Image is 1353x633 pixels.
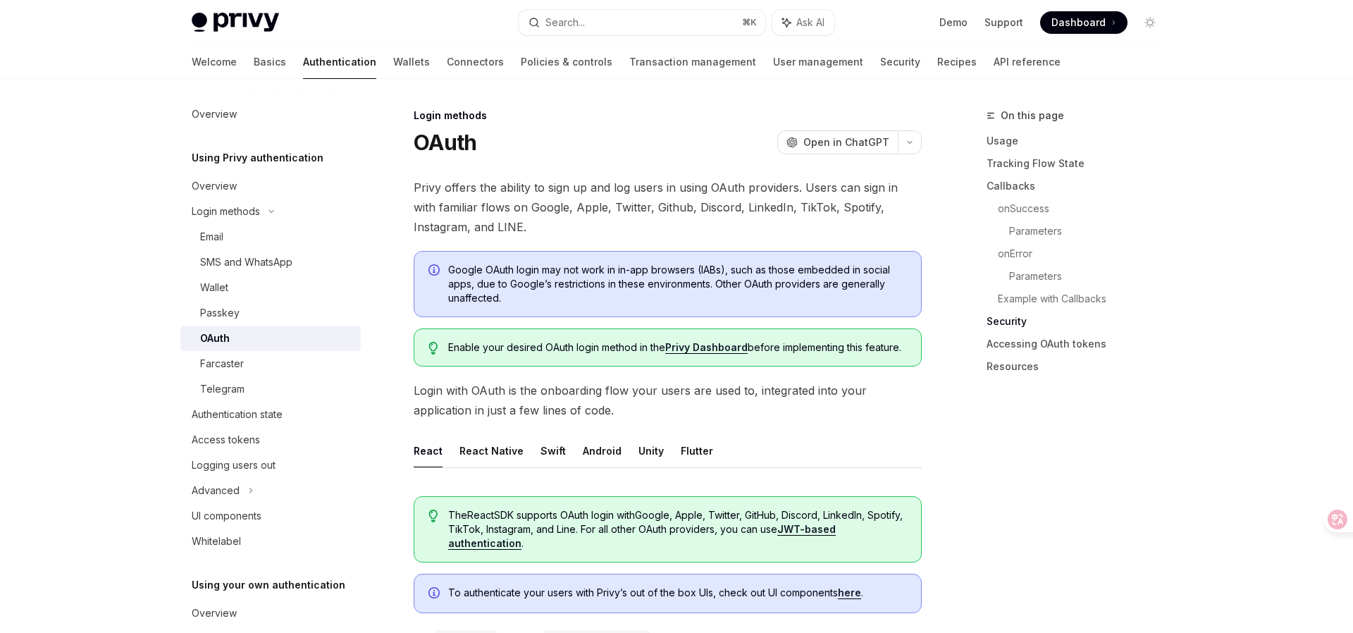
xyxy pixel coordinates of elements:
[180,102,361,127] a: Overview
[192,482,240,499] div: Advanced
[180,427,361,453] a: Access tokens
[448,586,907,600] span: To authenticate your users with Privy’s out of the box UIs, check out UI components .
[180,173,361,199] a: Overview
[937,45,977,79] a: Recipes
[192,577,345,594] h5: Using your own authentication
[428,587,443,601] svg: Info
[192,45,237,79] a: Welcome
[180,529,361,554] a: Whitelabel
[1009,265,1173,288] a: Parameters
[880,45,920,79] a: Security
[987,175,1173,197] a: Callbacks
[192,106,237,123] div: Overview
[583,434,622,467] button: Android
[192,533,241,550] div: Whitelabel
[1001,107,1064,124] span: On this page
[192,406,283,423] div: Authentication state
[254,45,286,79] a: Basics
[773,45,863,79] a: User management
[994,45,1061,79] a: API reference
[521,45,612,79] a: Policies & controls
[984,16,1023,30] a: Support
[180,351,361,376] a: Farcaster
[796,16,824,30] span: Ask AI
[448,340,907,355] span: Enable your desired OAuth login method in the before implementing this feature.
[180,300,361,326] a: Passkey
[192,508,261,524] div: UI components
[192,203,260,220] div: Login methods
[192,605,237,622] div: Overview
[414,381,922,420] span: Login with OAuth is the onboarding flow your users are used to, integrated into your application ...
[303,45,376,79] a: Authentication
[540,434,566,467] button: Swift
[772,10,834,35] button: Ask AI
[414,109,922,123] div: Login methods
[987,152,1173,175] a: Tracking Flow State
[998,242,1173,265] a: onError
[447,45,504,79] a: Connectors
[192,457,276,474] div: Logging users out
[192,149,323,166] h5: Using Privy authentication
[414,434,443,467] button: React
[428,264,443,278] svg: Info
[1139,11,1161,34] button: Toggle dark mode
[987,355,1173,378] a: Resources
[545,14,585,31] div: Search...
[180,503,361,529] a: UI components
[180,250,361,275] a: SMS and WhatsApp
[180,326,361,351] a: OAuth
[987,130,1173,152] a: Usage
[1009,220,1173,242] a: Parameters
[1040,11,1127,34] a: Dashboard
[180,376,361,402] a: Telegram
[200,355,244,372] div: Farcaster
[180,275,361,300] a: Wallet
[459,434,524,467] button: React Native
[519,10,765,35] button: Search...⌘K
[448,508,907,551] span: The React SDK supports OAuth login with Google, Apple, Twitter, GitHub, Discord, LinkedIn, Spotif...
[180,224,361,250] a: Email
[448,263,907,305] span: Google OAuth login may not work in in-app browsers (IABs), such as those embedded in social apps,...
[200,330,230,347] div: OAuth
[629,45,756,79] a: Transaction management
[200,254,292,271] div: SMS and WhatsApp
[998,288,1173,310] a: Example with Callbacks
[777,130,898,154] button: Open in ChatGPT
[998,197,1173,220] a: onSuccess
[681,434,713,467] button: Flutter
[665,341,748,354] a: Privy Dashboard
[200,381,245,398] div: Telegram
[414,178,922,237] span: Privy offers the ability to sign up and log users in using OAuth providers. Users can sign in wit...
[192,431,260,448] div: Access tokens
[192,178,237,195] div: Overview
[742,17,757,28] span: ⌘ K
[200,279,228,296] div: Wallet
[414,130,476,155] h1: OAuth
[180,453,361,478] a: Logging users out
[838,586,861,599] a: here
[638,434,664,467] button: Unity
[180,402,361,427] a: Authentication state
[200,305,240,321] div: Passkey
[180,601,361,626] a: Overview
[987,310,1173,333] a: Security
[803,135,889,149] span: Open in ChatGPT
[428,342,438,355] svg: Tip
[428,510,438,522] svg: Tip
[200,228,223,245] div: Email
[192,13,279,32] img: light logo
[939,16,968,30] a: Demo
[987,333,1173,355] a: Accessing OAuth tokens
[393,45,430,79] a: Wallets
[1051,16,1106,30] span: Dashboard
